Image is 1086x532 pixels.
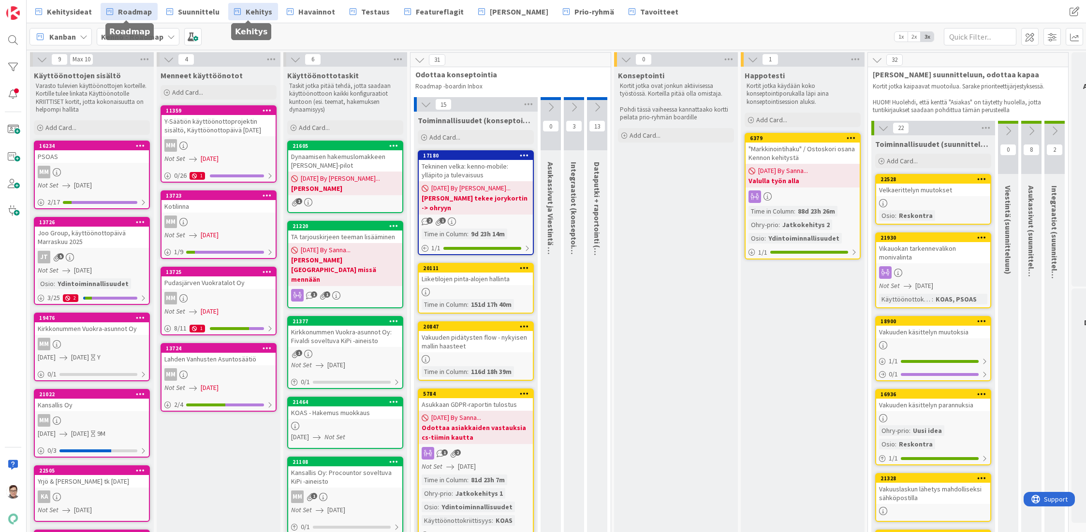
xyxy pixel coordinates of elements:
[419,322,533,352] div: 20847Vakuuden pidätysten flow - nykyisen mallin haasteet
[881,234,990,241] div: 21930
[758,247,767,258] span: 1 / 1
[423,323,533,330] div: 20847
[467,229,469,239] span: :
[876,452,990,464] div: 1/1
[327,505,345,515] span: [DATE]
[164,230,185,239] i: Not Set
[419,389,533,411] div: 5784Asukkaan GDPR-raportin tulostus
[34,389,150,458] a: 21022Kansallis OyMM[DATE][DATE]9M0/3
[422,423,530,442] b: Odottaa asiakkaiden vastauksia cs-tiimin kautta
[876,368,990,380] div: 0/1
[291,255,399,284] b: [PERSON_NAME] [GEOGRAPHIC_DATA] missä mennään
[190,172,205,180] div: 1
[47,369,57,379] span: 0 / 1
[288,230,402,243] div: TA tarjouskirjeen teeman lisääminen
[161,322,276,334] div: 8/111
[174,323,187,333] span: 8 / 11
[288,398,402,406] div: 21464
[469,299,514,310] div: 151d 17h 40m
[876,390,990,411] div: 16936Vakuuden käsittelyn parannuksia
[895,210,896,221] span: :
[161,191,276,213] div: 13723Kotilinna
[164,368,177,381] div: MM
[6,6,20,20] img: Visit kanbanzone.com
[35,251,149,263] div: JT
[288,317,402,347] div: 21377Kirkkonummen Vuokra-asunnot Oy: Fivaldi soveltuva KiPi -aineisto
[288,406,402,419] div: KOAS - Hakemus muokkaus
[933,294,979,304] div: KOAS, PSOAS
[161,267,277,335] a: 13725Pudasjärven Vuokratalot OyMMNot Set[DATE]8/111
[422,229,467,239] div: Time in Column
[29,3,98,20] a: Kehitysideat
[101,32,163,42] b: Kenno - Roadmap
[441,449,448,456] span: 1
[288,142,402,172] div: 21605Dynaamisen hakemuslomakkeen [PERSON_NAME]-pilot
[879,294,932,304] div: Käyttöönottokriittisyys
[172,88,203,97] span: Add Card...
[301,173,380,184] span: [DATE] By [PERSON_NAME]...
[35,196,149,208] div: 2/17
[795,206,837,216] div: 88d 23h 26m
[34,141,150,209] a: 16234PSOASMMNot Set[DATE]2/17
[74,505,92,515] span: [DATE]
[291,360,312,369] i: Not Set
[879,281,900,290] i: Not Set
[71,429,89,439] span: [DATE]
[161,106,276,136] div: 11359Y-Säätiön käyttöönottoprojektin sisältö, Käyttöönottopäivä [DATE]
[875,316,991,381] a: 18900Vakuuden käsittelyn muutoksia1/10/1
[35,466,149,475] div: 22505
[467,474,469,485] span: :
[419,389,533,398] div: 5784
[876,326,990,338] div: Vakuuden käsittelyn muutoksia
[161,344,276,365] div: 13724Lahden Vanhusten Asuntosäätiö
[288,150,402,172] div: Dynaamisen hakemuslomakkeen [PERSON_NAME]-pilot
[35,314,149,335] div: 19476Kirkkonummen Vuokra-asunnot Oy
[288,398,402,419] div: 21464KOAS - Hakemus muokkaus
[422,299,467,310] div: Time in Column
[35,368,149,380] div: 0/1
[55,278,131,289] div: Ydintoiminnallisuudet
[299,123,330,132] span: Add Card...
[38,414,50,427] div: MM
[161,353,276,365] div: Lahden Vanhusten Asuntosäätiö
[794,206,795,216] span: :
[301,377,310,387] span: 0 / 1
[889,453,898,463] span: 1 / 1
[293,459,402,465] div: 21108
[311,291,317,298] span: 1
[228,3,278,20] a: Kehitys
[879,425,909,436] div: Ohry-prio
[745,133,861,259] a: 6379"Markkinointihaku" / Ostoskori osana Kennon kehitystä[DATE] By Sanna...Valulla työn allaTime ...
[287,141,403,213] a: 21605Dynaamisen hakemuslomakkeen [PERSON_NAME]-pilot[DATE] By [PERSON_NAME]...[PERSON_NAME]
[166,345,276,352] div: 13724
[39,315,149,321] div: 19476
[288,466,402,488] div: Kansallis Oy: Procountor soveltuva KiPi -aineisto
[422,366,467,377] div: Time in Column
[164,139,177,152] div: MM
[301,245,351,255] span: [DATE] By Sanna...
[640,6,678,17] span: Tavoitteet
[54,278,55,289] span: :
[35,218,149,227] div: 13726
[876,483,990,504] div: Vakuuslaskun lähetys mahdolliseksi sähköpostilla
[38,251,50,263] div: JT
[291,490,304,503] div: MM
[896,210,935,221] div: Reskontra
[97,352,101,362] div: Y
[35,150,149,163] div: PSOAS
[161,268,276,276] div: 13725
[6,485,20,499] img: SM
[161,139,276,152] div: MM
[35,466,149,488] div: 22505Yrjö & [PERSON_NAME] tk [DATE]
[45,123,76,132] span: Add Card...
[201,154,219,164] span: [DATE]
[750,135,860,142] div: 6379
[34,313,150,381] a: 19476Kirkkonummen Vuokra-asunnot OyMM[DATE][DATE]Y0/1
[422,515,492,526] div: Käyttöönottokriittisyys
[35,490,149,503] div: KA
[74,180,92,190] span: [DATE]
[766,233,842,244] div: Ydintoiminnallisuudet
[881,391,990,398] div: 16936
[97,429,105,439] div: 9M
[161,268,276,289] div: 13725Pudasjärven Vuokratalot Oy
